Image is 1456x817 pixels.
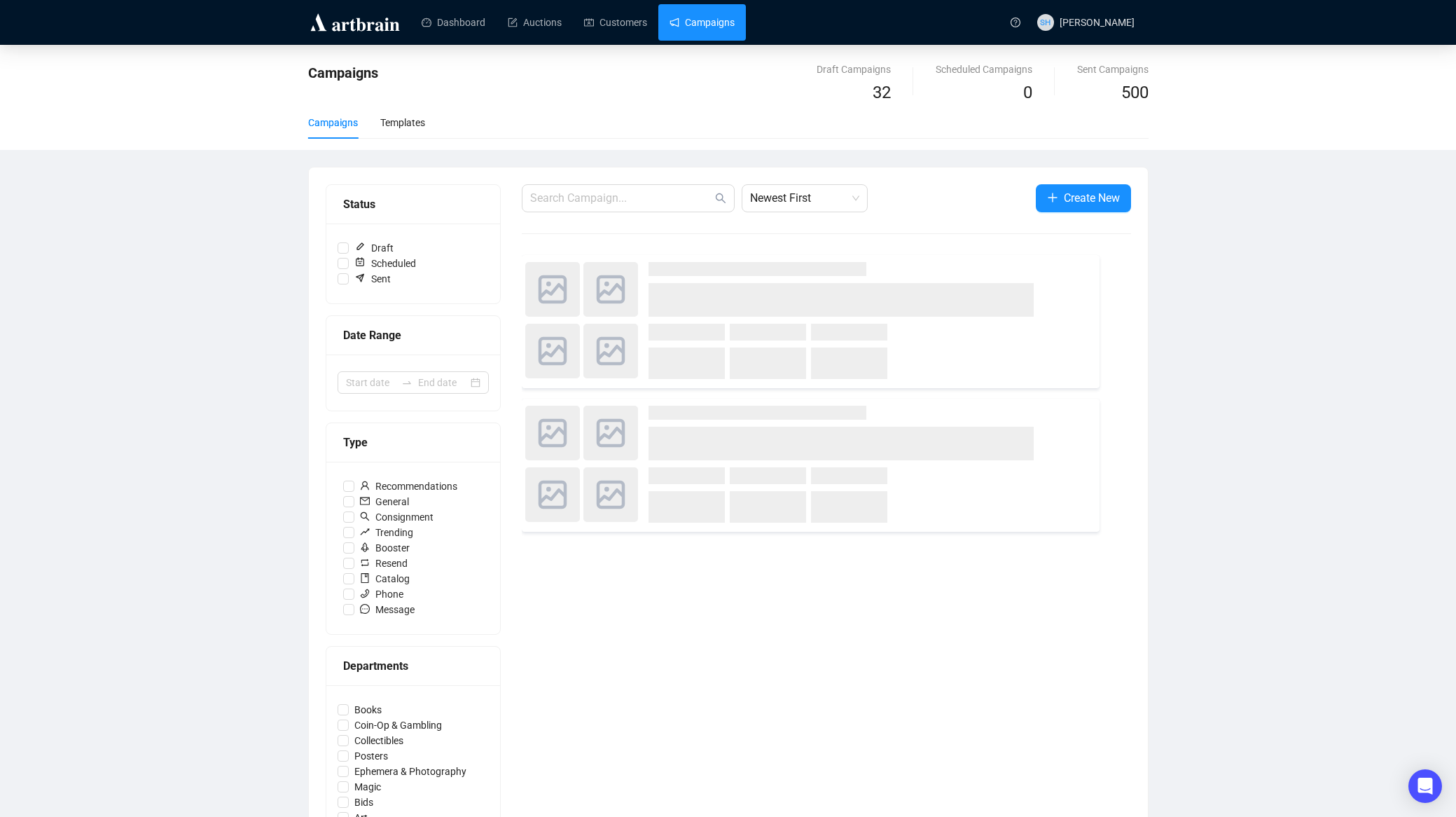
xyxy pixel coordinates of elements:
[583,467,638,522] img: photo.svg
[349,256,422,271] span: Scheduled
[1036,184,1131,212] button: Create New
[401,377,412,388] span: swap-right
[360,542,370,552] span: rocket
[349,271,396,287] span: Sent
[360,558,370,568] span: retweet
[1077,62,1149,77] div: Sent Campaigns
[936,62,1032,77] div: Scheduled Campaigns
[349,795,379,810] span: Bids
[354,586,409,602] span: Phone
[1023,83,1032,102] span: 0
[354,494,415,509] span: General
[349,748,394,764] span: Posters
[308,115,358,130] div: Campaigns
[354,525,419,540] span: Trending
[354,602,420,617] span: Message
[1408,769,1442,803] div: Open Intercom Messenger
[525,406,580,460] img: photo.svg
[817,62,891,77] div: Draft Campaigns
[343,657,483,675] div: Departments
[583,406,638,460] img: photo.svg
[401,377,412,388] span: to
[1064,189,1120,207] span: Create New
[1011,18,1020,27] span: question-circle
[525,467,580,522] img: photo.svg
[1047,192,1058,203] span: plus
[360,527,370,537] span: rise
[349,702,387,718] span: Books
[308,11,402,34] img: logo
[349,718,448,733] span: Coin-Op & Gambling
[360,481,370,490] span: user
[530,190,712,207] input: Search Campaign...
[873,83,891,102] span: 32
[715,193,726,204] span: search
[525,262,580,317] img: photo.svg
[343,327,483,344] div: Date Range
[360,496,370,506] span: mail
[418,375,468,390] input: End date
[354,571,415,586] span: Catalog
[584,4,647,41] a: Customers
[1121,83,1149,102] span: 500
[422,4,485,41] a: Dashboard
[349,733,409,748] span: Collectibles
[308,64,378,81] span: Campaigns
[343,434,483,451] div: Type
[360,604,370,614] span: message
[354,556,413,571] span: Resend
[750,185,859,212] span: Newest First
[360,512,370,521] span: search
[670,4,735,41] a: Campaigns
[1040,15,1051,29] span: SH
[349,779,387,795] span: Magic
[1060,17,1135,28] span: [PERSON_NAME]
[354,509,439,525] span: Consignment
[583,262,638,317] img: photo.svg
[360,573,370,583] span: book
[354,479,463,494] span: Recommendations
[349,240,399,256] span: Draft
[354,540,415,556] span: Booster
[583,324,638,378] img: photo.svg
[346,375,396,390] input: Start date
[360,589,370,598] span: phone
[508,4,562,41] a: Auctions
[349,764,472,779] span: Ephemera & Photography
[343,195,483,213] div: Status
[525,324,580,378] img: photo.svg
[380,115,425,130] div: Templates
